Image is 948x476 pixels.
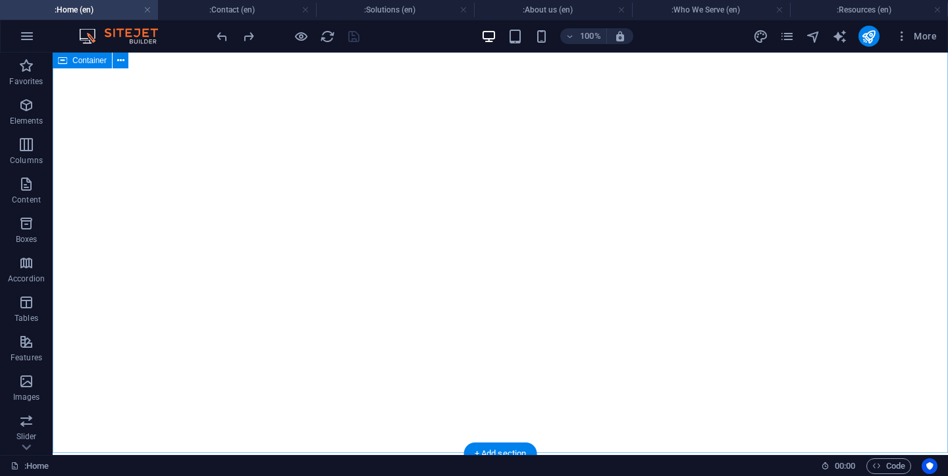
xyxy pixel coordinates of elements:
i: AI Writer [832,29,847,44]
p: Favorites [9,76,43,87]
button: navigator [806,28,822,44]
p: Slider [16,431,37,442]
button: design [753,28,769,44]
span: 00 00 [835,458,855,474]
button: Usercentrics [922,458,937,474]
p: Columns [10,155,43,166]
span: Code [872,458,905,474]
span: More [895,30,937,43]
i: Pages (Ctrl+Alt+S) [779,29,795,44]
h4: :Contact (en) [158,3,316,17]
div: + Add section [464,442,537,465]
span: : [844,461,846,471]
p: Accordion [8,274,45,284]
i: Navigator [806,29,821,44]
button: publish [858,26,880,47]
i: Undo: Change image (Ctrl+Z) [215,29,230,44]
button: 100% [560,28,607,44]
p: Boxes [16,234,38,245]
button: text_generator [832,28,848,44]
p: Elements [10,116,43,126]
a: Click to cancel selection. Double-click to open Pages [11,458,49,474]
button: undo [214,28,230,44]
button: More [890,26,942,47]
p: Images [13,392,40,402]
p: Features [11,352,42,363]
span: Container [72,57,107,64]
button: redo [240,28,256,44]
p: Tables [14,313,38,323]
iframe: To enrich screen reader interactions, please activate Accessibility in Grammarly extension settings [53,53,948,455]
h4: :Resources (en) [790,3,948,17]
h4: :Solutions (en) [316,3,474,17]
img: Editor Logo [76,28,174,44]
button: Code [866,458,911,474]
h6: 100% [580,28,601,44]
button: pages [779,28,795,44]
i: Design (Ctrl+Alt+Y) [753,29,768,44]
button: reload [319,28,335,44]
i: Publish [861,29,876,44]
p: Content [12,195,41,205]
h6: Session time [821,458,856,474]
h4: :About us (en) [474,3,632,17]
h4: :Who We Serve (en) [632,3,790,17]
i: Redo: Change image (Ctrl+Y, ⌘+Y) [241,29,256,44]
